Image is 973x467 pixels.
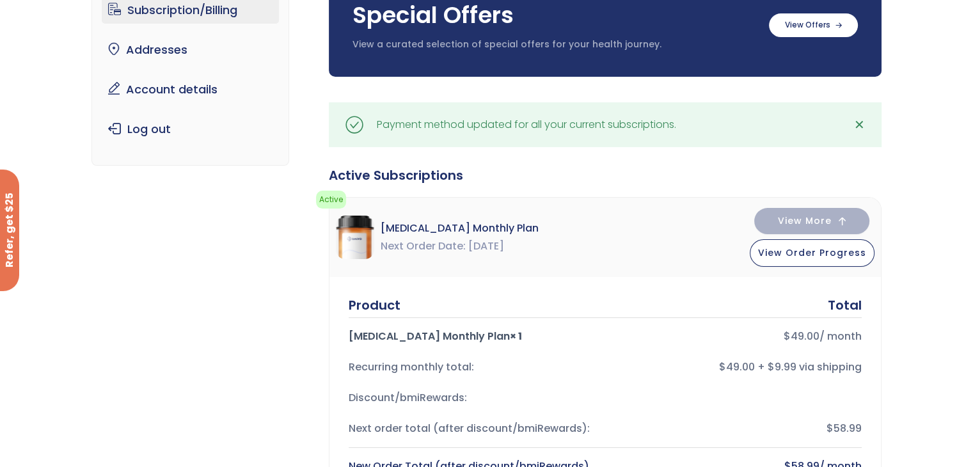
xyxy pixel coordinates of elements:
[349,358,595,376] div: Recurring monthly total:
[615,328,862,345] div: / month
[349,296,400,314] div: Product
[615,358,862,376] div: $49.00 + $9.99 via shipping
[754,208,869,234] button: View More
[352,38,756,51] p: View a curated selection of special offers for your health journey.
[828,296,862,314] div: Total
[336,216,374,259] img: Metformin Monthly Plan
[349,328,595,345] div: [MEDICAL_DATA] Monthly Plan
[784,329,819,344] bdi: 49.00
[349,389,595,407] div: Discount/bmiRewards:
[750,239,874,267] button: View Order Progress
[758,246,866,259] span: View Order Progress
[784,329,791,344] span: $
[349,420,595,438] div: Next order total (after discount/bmiRewards):
[468,237,504,255] span: [DATE]
[778,217,832,225] span: View More
[510,329,522,344] strong: × 1
[846,112,872,138] a: ✕
[615,420,862,438] div: $58.99
[381,237,466,255] span: Next Order Date
[329,166,882,184] div: Active Subscriptions
[102,116,279,143] a: Log out
[853,116,864,134] span: ✕
[102,36,279,63] a: Addresses
[316,191,346,209] span: Active
[102,76,279,103] a: Account details
[377,116,676,134] div: Payment method updated for all your current subscriptions.
[381,219,539,237] span: [MEDICAL_DATA] Monthly Plan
